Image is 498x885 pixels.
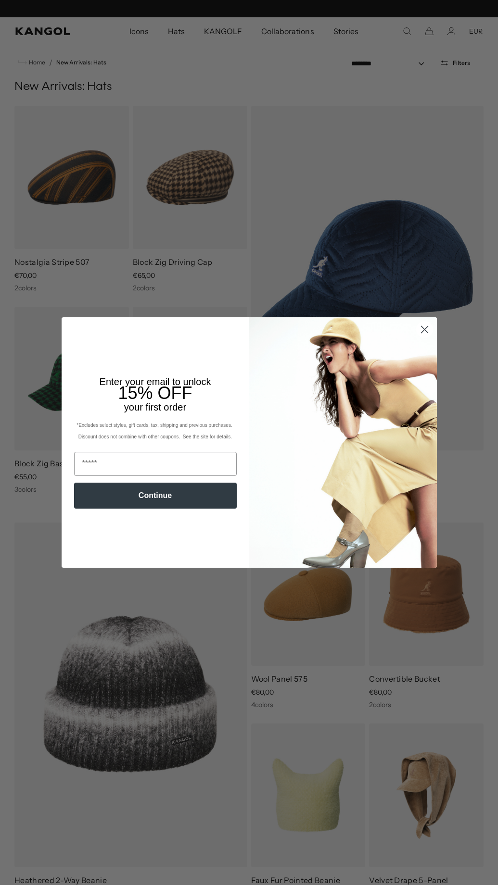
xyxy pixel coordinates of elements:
[124,402,186,412] span: your first order
[249,317,437,567] img: 93be19ad-e773-4382-80b9-c9d740c9197f.jpeg
[416,321,433,338] button: Close dialog
[77,423,233,439] span: *Excludes select styles, gift cards, tax, shipping and previous purchases. Discount does not comb...
[74,452,237,476] input: Email
[118,383,192,403] span: 15% OFF
[74,483,237,509] button: Continue
[100,376,211,387] span: Enter your email to unlock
